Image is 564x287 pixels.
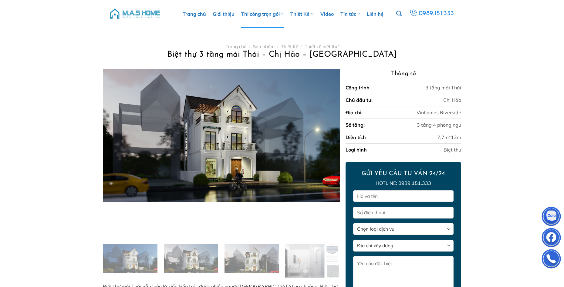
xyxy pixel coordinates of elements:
[353,179,453,187] p: Hotline: 0989.151.333
[346,84,370,91] div: Công trình
[103,69,339,202] img: Biệt thự 3 tầng mái Thái - Chị Hảo - Vinhomes Riverside 1
[109,5,161,23] img: M.A.S HOME – Tổng Thầu Thiết Kế Và Xây Nhà Trọn Gói
[542,229,560,248] img: Facebook
[425,84,461,91] div: 3 tầng mái Thái
[418,8,454,19] span: 0989.151.333
[277,44,278,49] span: /
[542,251,560,269] img: Phone
[437,134,461,141] div: 7,7m*12m
[164,244,218,274] img: Biệt thự 3 tầng mái Thái - Chị Hảo - Vinhomes Riverside 20
[110,49,454,60] h1: Biệt thự 3 tầng mái Thái – Chị Hảo – [GEOGRAPHIC_DATA]
[346,109,363,116] div: Địa chỉ:
[443,96,461,104] div: Chị Hảo
[346,121,365,128] div: Số tầng:
[249,44,250,49] span: /
[417,109,461,116] div: Vinhomes Riverside
[346,96,373,104] div: Chủ đầu tư:
[417,121,461,128] div: 3 tầng 4 phòng ngủ
[346,146,367,153] div: Loại hình
[408,8,456,19] a: 0989.151.333
[301,44,302,49] span: /
[542,208,560,226] img: Zalo
[285,244,339,279] img: Biệt thự 3 tầng mái Thái - Chị Hảo - Vinhomes Riverside 22
[346,69,461,78] h3: Thông số
[396,7,402,20] a: Tìm kiếm
[305,44,339,49] a: Thiết kế biệt thự
[444,146,461,153] div: Biệt thự
[353,207,453,219] input: Số điện thoại
[353,170,453,178] h2: GỬI YÊU CẦU TƯ VẤN 24/24
[103,244,157,274] img: Biệt thự 3 tầng mái Thái - Chị Hảo - Vinhomes Riverside 19
[281,44,298,49] a: Thiết Kế
[225,244,279,274] img: Biệt thự 3 tầng mái Thái - Chị Hảo - Vinhomes Riverside 21
[253,44,275,49] a: Sản phẩm
[346,134,366,141] div: Diện tích
[353,190,453,202] input: Họ và tên
[226,44,247,49] a: Trang chủ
